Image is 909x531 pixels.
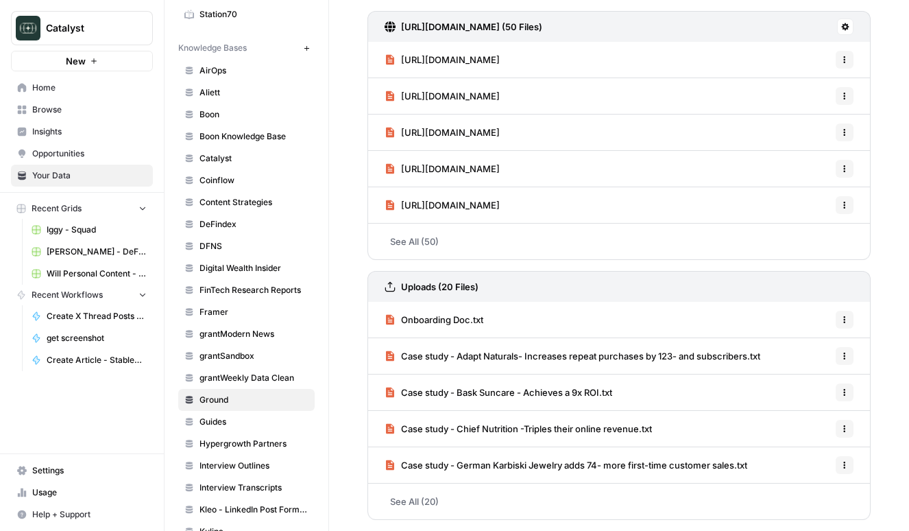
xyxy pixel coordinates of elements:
[199,174,308,187] span: Coinflow
[32,126,147,138] span: Insights
[32,169,147,182] span: Your Data
[11,504,153,526] button: Help + Support
[385,115,500,150] a: [URL][DOMAIN_NAME]
[385,302,483,338] a: Onboarding Doc.txt
[199,108,308,121] span: Boon
[178,82,315,104] a: Aliett
[178,323,315,345] a: grantModern News
[178,60,315,82] a: AirOps
[199,504,308,516] span: Kleo - LinkedIn Post Formats
[385,151,500,187] a: [URL][DOMAIN_NAME]
[46,21,129,35] span: Catalyst
[47,268,147,280] span: Will Personal Content - [DATE]
[199,196,308,209] span: Content Strategies
[199,262,308,274] span: Digital Wealth Insider
[11,460,153,482] a: Settings
[178,191,315,213] a: Content Strategies
[385,272,478,302] a: Uploads (20 Files)
[385,447,747,483] a: Case study - German Karbiski Jewelry adds 74- more first-time customer sales.txt
[401,89,500,103] span: [URL][DOMAIN_NAME]
[11,11,153,45] button: Workspace: Catalyst
[47,354,147,366] span: Create Article - StableDash
[47,246,147,258] span: [PERSON_NAME] - DeFindex
[199,482,308,494] span: Interview Transcripts
[47,224,147,236] span: Iggy - Squad
[401,162,500,176] span: [URL][DOMAIN_NAME]
[401,53,500,67] span: [URL][DOMAIN_NAME]
[178,42,247,54] span: Knowledge Bases
[367,484,871,519] a: See All (20)
[199,218,308,231] span: DeFindex
[11,143,153,165] a: Opportunities
[32,508,147,521] span: Help + Support
[178,213,315,235] a: DeFindex
[199,350,308,362] span: grantSandbox
[178,499,315,521] a: Kleo - LinkedIn Post Formats
[16,16,40,40] img: Catalyst Logo
[32,147,147,160] span: Opportunities
[178,126,315,147] a: Boon Knowledge Base
[11,99,153,121] a: Browse
[401,20,542,34] h3: [URL][DOMAIN_NAME] (50 Files)
[25,327,153,349] a: get screenshot
[178,411,315,433] a: Guides
[25,241,153,263] a: [PERSON_NAME] - DeFindex
[178,104,315,126] a: Boon
[385,375,612,410] a: Case study - Bask Suncare - Achieves a 9x ROI.txt
[401,280,478,294] h3: Uploads (20 Files)
[178,3,315,25] a: Station70
[32,289,103,301] span: Recent Workflows
[385,42,500,78] a: [URL][DOMAIN_NAME]
[178,301,315,323] a: Framer
[401,458,747,472] span: Case study - German Karbiski Jewelry adds 74- more first-time customer sales.txt
[11,77,153,99] a: Home
[32,104,147,116] span: Browse
[11,198,153,219] button: Recent Grids
[199,438,308,450] span: Hypergrowth Partners
[47,310,147,322] span: Create X Thread Posts from Linkedin
[401,313,483,327] span: Onboarding Doc.txt
[401,349,760,363] span: Case study - Adapt Naturals- Increases repeat purchases by 123- and subscribers.txt
[199,240,308,252] span: DFNS
[199,416,308,428] span: Guides
[11,121,153,143] a: Insights
[178,235,315,257] a: DFNS
[178,477,315,499] a: Interview Transcripts
[199,306,308,318] span: Framer
[32,486,147,499] span: Usage
[11,285,153,305] button: Recent Workflows
[385,338,760,374] a: Case study - Adapt Naturals- Increases repeat purchases by 123- and subscribers.txt
[367,224,871,259] a: See All (50)
[25,263,153,285] a: Will Personal Content - [DATE]
[199,130,308,143] span: Boon Knowledge Base
[401,386,612,399] span: Case study - Bask Suncare - Achieves a 9x ROI.txt
[199,460,308,472] span: Interview Outlines
[385,12,542,42] a: [URL][DOMAIN_NAME] (50 Files)
[25,305,153,327] a: Create X Thread Posts from Linkedin
[401,422,652,436] span: Case study - Chief Nutrition -Triples their online revenue.txt
[47,332,147,344] span: get screenshot
[11,51,153,71] button: New
[199,8,308,21] span: Station70
[178,367,315,389] a: grantWeekly Data Clean
[199,86,308,99] span: Aliett
[178,257,315,279] a: Digital Wealth Insider
[385,411,652,447] a: Case study - Chief Nutrition -Triples their online revenue.txt
[401,126,500,139] span: [URL][DOMAIN_NAME]
[11,165,153,187] a: Your Data
[199,394,308,406] span: Ground
[199,372,308,384] span: grantWeekly Data Clean
[32,464,147,477] span: Settings
[178,345,315,367] a: grantSandbox
[401,198,500,212] span: [URL][DOMAIN_NAME]
[199,328,308,340] span: grantModern News
[32,202,82,215] span: Recent Grids
[32,82,147,94] span: Home
[178,455,315,477] a: Interview Outlines
[178,433,315,455] a: Hypergrowth Partners
[25,219,153,241] a: Iggy - Squad
[178,169,315,191] a: Coinflow
[199,284,308,296] span: FinTech Research Reports
[385,78,500,114] a: [URL][DOMAIN_NAME]
[178,389,315,411] a: Ground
